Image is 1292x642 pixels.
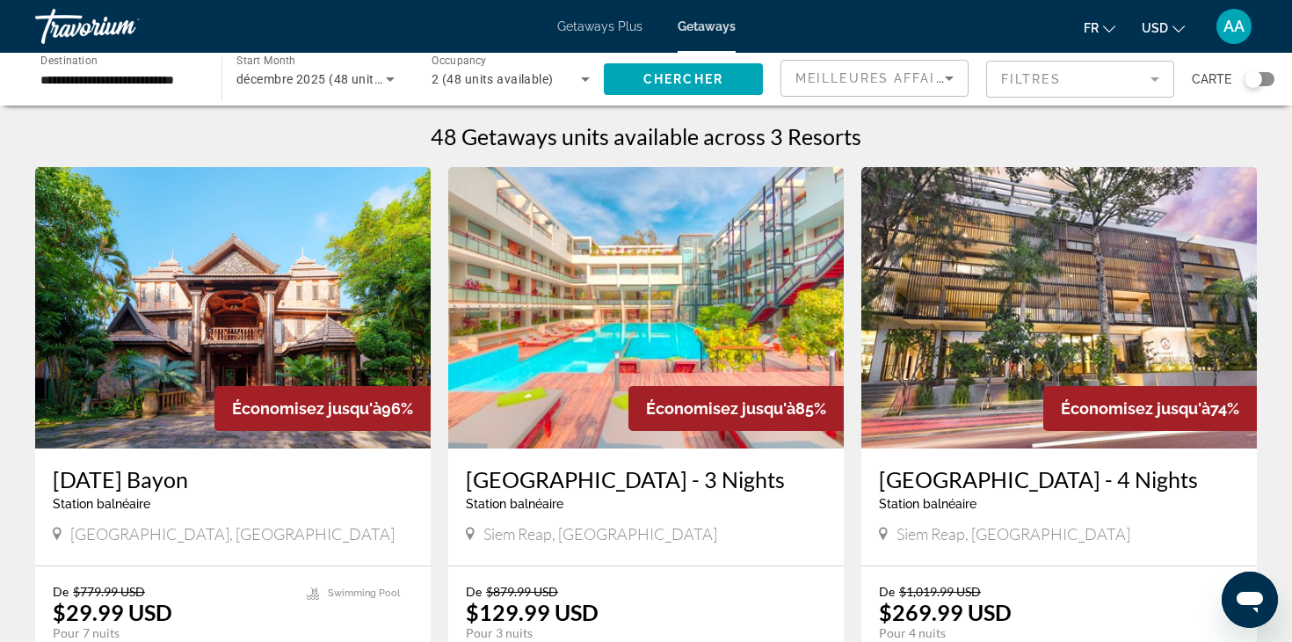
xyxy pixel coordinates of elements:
a: [DATE] Bayon [53,466,413,492]
button: Change currency [1142,15,1185,40]
span: Économisez jusqu'à [232,399,381,418]
span: $779.99 USD [73,584,145,599]
button: Chercher [604,63,763,95]
span: De [879,584,895,599]
p: Pour 7 nuits [53,625,289,641]
div: 96% [214,386,431,431]
a: [GEOGRAPHIC_DATA] - 3 Nights [466,466,826,492]
img: RE91E01L.jpg [861,167,1257,449]
span: USD [1142,21,1168,35]
span: De [466,584,482,599]
p: Pour 4 nuits [879,625,1222,641]
span: Meilleures affaires [795,71,964,85]
span: Siem Reap, [GEOGRAPHIC_DATA] [896,524,1130,544]
span: [GEOGRAPHIC_DATA], [GEOGRAPHIC_DATA] [70,524,395,544]
span: De [53,584,69,599]
span: $1,019.99 USD [899,584,981,599]
span: Start Month [236,55,295,67]
a: Travorium [35,4,211,49]
a: [GEOGRAPHIC_DATA] - 4 Nights [879,466,1239,492]
p: $129.99 USD [466,599,599,625]
p: $29.99 USD [53,599,172,625]
span: décembre 2025 (48 units available) [236,72,440,86]
span: Carte [1192,67,1231,91]
span: Économisez jusqu'à [1061,399,1210,418]
button: Filter [986,60,1174,98]
span: Station balnéaire [53,497,150,511]
span: Station balnéaire [879,497,976,511]
span: fr [1084,21,1099,35]
span: Occupancy [432,55,487,67]
img: RE91O01L.jpg [448,167,844,449]
p: Pour 3 nuits [466,625,809,641]
span: Chercher [643,72,723,86]
button: User Menu [1211,8,1257,45]
span: 2 (48 units available) [432,72,554,86]
p: $269.99 USD [879,599,1012,625]
span: Économisez jusqu'à [646,399,795,418]
h1: 48 Getaways units available across 3 Resorts [431,123,861,150]
a: Getaways Plus [557,19,642,33]
div: 74% [1043,386,1257,431]
a: Getaways [678,19,736,33]
mat-select: Sort by [795,68,954,89]
span: Siem Reap, [GEOGRAPHIC_DATA] [483,524,717,544]
button: Change language [1084,15,1115,40]
div: 85% [628,386,844,431]
span: AA [1223,18,1245,35]
span: $879.99 USD [486,584,558,599]
iframe: Bouton de lancement de la fenêtre de messagerie [1222,572,1278,628]
img: S263E01X.jpg [35,167,431,449]
span: Swimming Pool [328,587,400,599]
span: Destination [40,54,98,66]
span: Station balnéaire [466,497,563,511]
